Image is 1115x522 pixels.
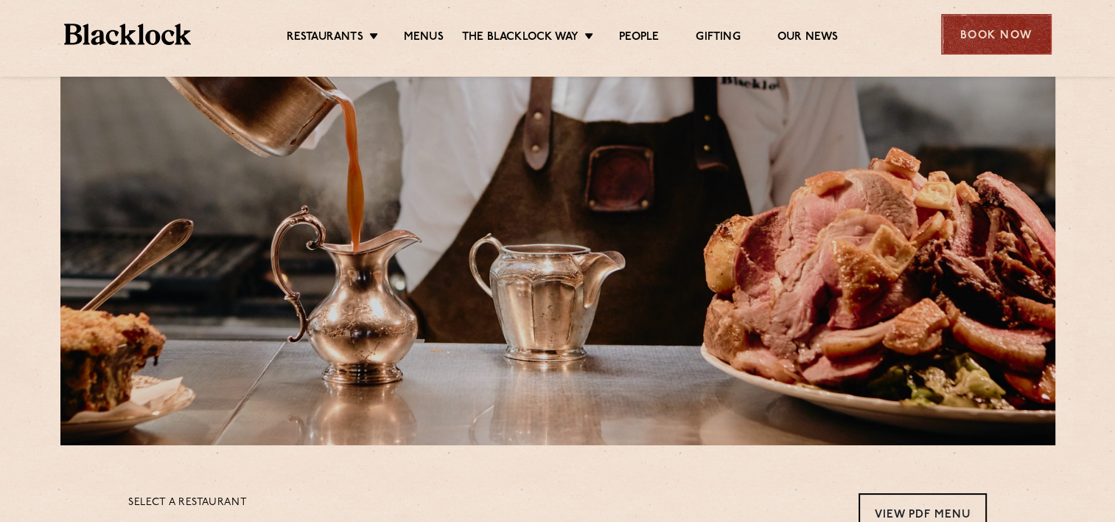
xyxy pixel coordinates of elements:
[696,30,740,46] a: Gifting
[128,493,247,512] p: Select a restaurant
[777,30,839,46] a: Our News
[64,24,192,45] img: BL_Textured_Logo-footer-cropped.svg
[619,30,659,46] a: People
[287,30,363,46] a: Restaurants
[941,14,1052,55] div: Book Now
[462,30,579,46] a: The Blacklock Way
[404,30,444,46] a: Menus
